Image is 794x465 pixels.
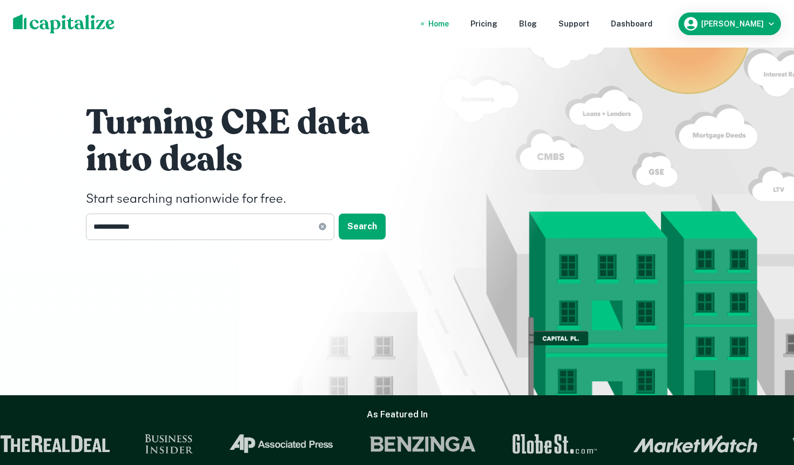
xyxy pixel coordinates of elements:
img: GlobeSt [509,434,596,454]
a: Support [559,18,589,30]
h1: into deals [86,138,410,181]
img: Benzinga [367,434,475,454]
iframe: Chat Widget [740,378,794,430]
h6: [PERSON_NAME] [701,20,764,28]
h4: Start searching nationwide for free. [86,190,410,209]
button: Search [339,214,386,240]
a: Home [428,18,449,30]
a: Pricing [470,18,497,30]
h1: Turning CRE data [86,101,410,144]
a: Blog [519,18,537,30]
img: Associated Press [226,434,332,454]
img: Business Insider [143,434,191,454]
h6: As Featured In [367,408,428,421]
button: [PERSON_NAME] [678,12,781,35]
a: Dashboard [611,18,652,30]
img: Market Watch [631,435,756,453]
img: capitalize-logo.png [13,14,115,34]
